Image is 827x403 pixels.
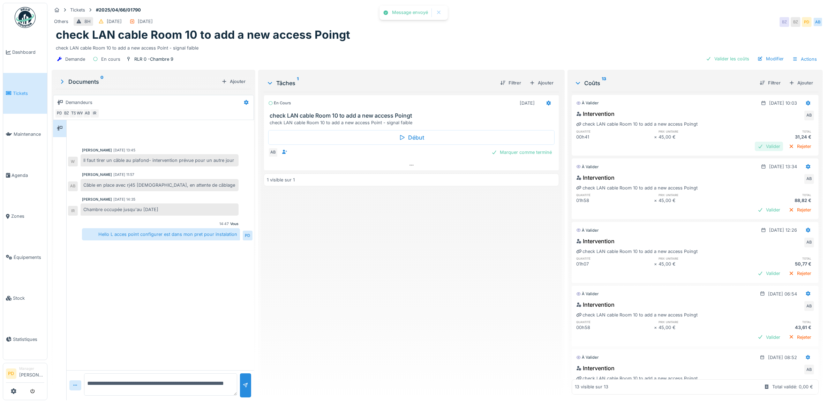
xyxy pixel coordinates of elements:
div: AB [68,181,78,191]
h6: quantité [576,320,654,324]
sup: 13 [602,79,606,87]
div: × [654,261,659,267]
div: [DATE] 11:57 [113,172,134,177]
img: Badge_color-CXgf-gQk.svg [15,7,36,28]
div: [DATE] [138,18,153,25]
div: Valider [755,205,783,215]
sup: 0 [100,77,104,86]
div: [PERSON_NAME] [82,197,112,202]
div: 14:47 [219,221,229,226]
div: TS [69,109,78,118]
div: AB [804,238,814,247]
div: [DATE] 13:34 [769,163,797,170]
div: Valider [755,333,783,342]
div: [DATE] 13:45 [113,148,135,153]
li: [PERSON_NAME] [19,366,44,381]
div: Ajouter [219,77,248,86]
h6: total [736,256,814,261]
div: Chambre occupée jusqu'au [DATE] [81,203,239,216]
div: Ajouter [786,78,816,88]
div: [DATE] 12:26 [769,227,797,233]
sup: 1 [297,79,299,87]
span: Équipements [14,254,44,261]
div: 13 visible sur 13 [575,384,608,390]
div: Rejeter [786,333,814,342]
strong: #2025/04/66/01790 [93,7,144,13]
div: Intervention [576,237,615,245]
div: 88,82 € [736,197,814,204]
span: Statistiques [13,336,44,343]
div: 50,77 € [736,261,814,267]
div: Hello L acces point configurer est dans mon pret pour instalation [82,228,240,240]
h6: prix unitaire [659,129,736,134]
div: [DATE] 06:54 [768,291,797,297]
div: Intervention [576,300,615,309]
a: PD Manager[PERSON_NAME] [6,366,44,383]
div: check LAN cable Room 10 to add a new access Point - signal faible [270,119,556,126]
h3: check LAN cable Room 10 to add a new access Poingt [270,112,556,119]
div: WW [76,109,85,118]
h6: prix unitaire [659,256,736,261]
div: AB [813,17,823,27]
div: × [654,324,659,331]
div: À valider [576,291,599,297]
div: BZ [791,17,800,27]
a: Tickets [3,73,47,114]
div: Message envoyé [392,10,428,16]
div: Demande [65,56,85,62]
span: Maintenance [14,131,44,137]
li: PD [6,368,16,379]
div: check LAN cable Room 10 to add a new access Point - signal faible [56,42,819,51]
div: Début [268,130,555,145]
h6: total [736,193,814,197]
span: Dashboard [12,49,44,55]
div: Rejeter [786,269,814,278]
div: [PERSON_NAME] [82,172,112,177]
div: Il faut tirer un câble au plafond- intervention prévue pour un autre jour [81,154,239,166]
a: Stock [3,278,47,319]
span: Stock [13,295,44,301]
div: check LAN cable Room 10 to add a new access Poingt [576,312,698,318]
h6: quantité [576,193,654,197]
div: Actions [789,54,820,64]
a: Zones [3,196,47,237]
div: 43,61 € [736,324,814,331]
div: Vous [230,221,239,226]
div: À valider [576,227,599,233]
div: 1 visible sur 1 [267,177,295,183]
div: Documents [59,77,219,86]
div: À valider [576,355,599,360]
div: Valider [755,142,783,151]
div: [DATE] 08:52 [768,354,797,361]
div: 00h58 [576,324,654,331]
div: PD [243,231,253,240]
div: W [68,157,78,166]
div: 45,00 € [659,134,736,140]
div: Coûts [574,79,754,87]
div: AB [83,109,92,118]
div: Câble en place avec rj45 [DEMOGRAPHIC_DATA], en attente de câblage [81,179,239,191]
div: À valider [576,164,599,170]
div: 8H [84,18,91,25]
div: AB [804,301,814,311]
div: Intervention [576,364,615,372]
div: 01h07 [576,261,654,267]
div: RLR 0 -Chambre 9 [134,56,173,62]
div: AB [268,148,278,157]
div: check LAN cable Room 10 to add a new access Poingt [576,248,698,255]
div: Tâches [266,79,495,87]
div: 01h58 [576,197,654,204]
div: 31,24 € [736,134,814,140]
div: IR [90,109,99,118]
div: 45,00 € [659,261,736,267]
div: Tickets [70,7,85,13]
div: Filtrer [757,78,783,88]
h1: check LAN cable Room 10 to add a new access Poingt [56,28,350,42]
div: 45,00 € [659,324,736,331]
div: 45,00 € [659,197,736,204]
div: Marquer comme terminé [489,148,555,157]
h6: quantité [576,129,654,134]
span: Zones [11,213,44,219]
div: En cours [268,100,291,106]
div: Manager [19,366,44,371]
